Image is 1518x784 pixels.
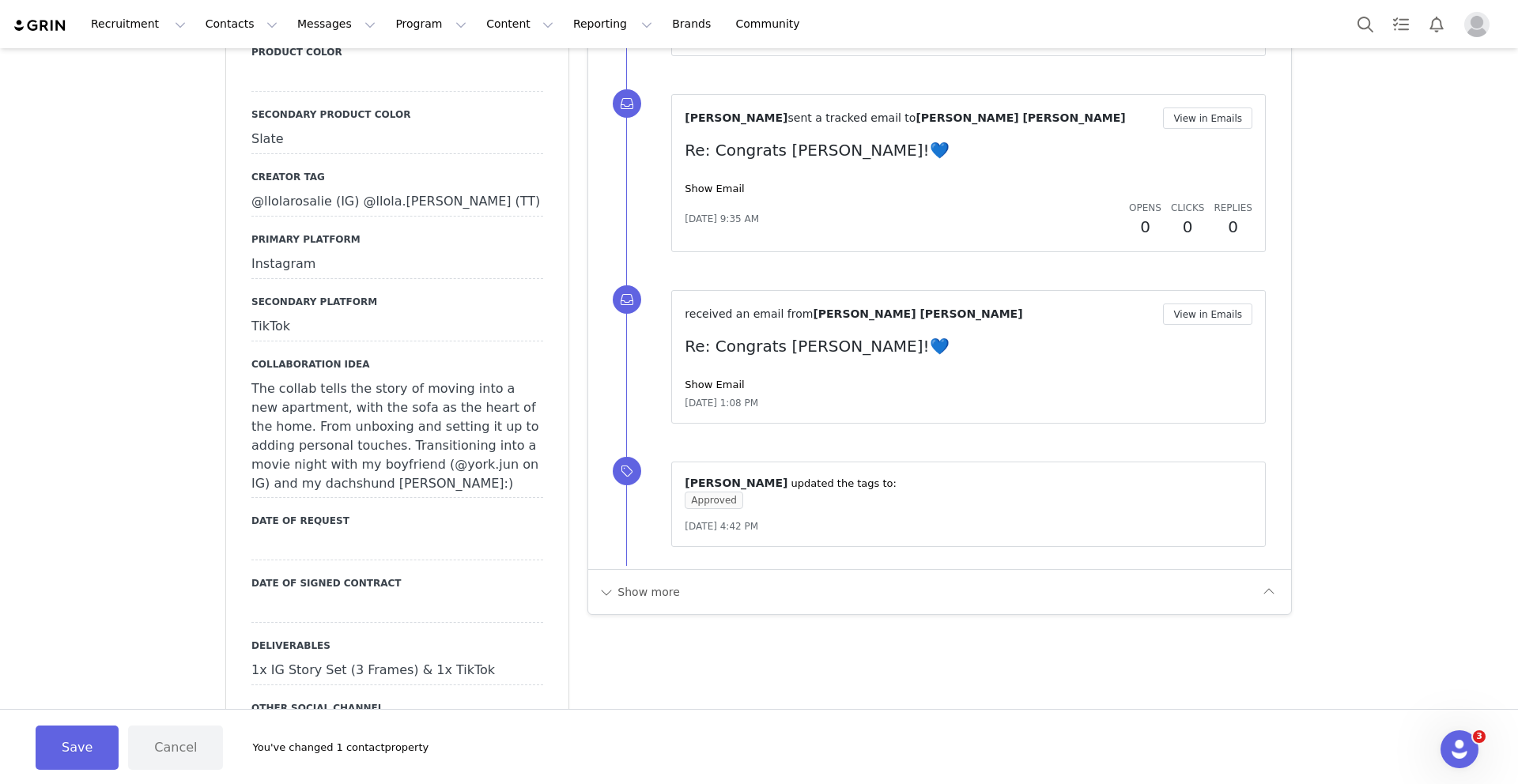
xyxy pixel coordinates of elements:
[128,726,223,770] button: Cancel
[386,6,476,42] button: Program
[1455,12,1505,37] button: Profile
[813,307,1022,320] span: [PERSON_NAME] [PERSON_NAME]
[1464,12,1490,37] img: placeholder-profile.jpg
[685,307,813,320] span: received an email from
[196,6,287,42] button: Contacts
[385,740,429,756] span: property
[251,295,543,309] label: Secondary platform
[1171,215,1204,239] h2: 0
[685,477,787,489] span: [PERSON_NAME]
[251,232,543,247] label: Primary platform
[564,6,662,42] button: Reporting
[1473,730,1486,743] span: 3
[251,639,543,653] label: Deliverables
[685,396,758,410] span: [DATE] 1:08 PM
[1163,303,1252,325] button: View in Emails
[727,6,817,42] a: Community
[1214,215,1252,239] h2: 0
[1441,730,1478,768] iframe: Intercom live chat
[685,212,759,226] span: [DATE] 9:35 AM
[251,313,543,341] div: TikTok
[1384,6,1418,42] a: Tasks
[1348,6,1383,42] button: Search
[685,492,743,509] span: Approved
[1419,6,1454,42] button: Notifications
[251,188,543,217] div: @llolarosalie (IG) @llola.[PERSON_NAME] (TT)
[81,6,195,42] button: Recruitment
[251,357,543,371] label: Collaboration idea
[1129,215,1161,239] h2: 0
[1129,202,1161,213] span: Opens
[251,657,543,685] div: 1x IG Story Set (3 Frames) & 1x TikTok
[685,334,1252,358] p: Re: Congrats [PERSON_NAME]!💙
[36,726,119,770] button: Save
[251,126,543,154] div: Slate
[685,475,1252,492] p: ⁨ ⁩ updated the tags to:
[251,107,543,122] label: Secondary product color
[787,111,916,124] span: sent a tracked email to
[251,576,543,590] label: Date of signed contract
[598,579,681,605] button: Show more
[1214,202,1252,213] span: Replies
[13,18,68,33] img: grin logo
[251,251,543,279] div: Instagram
[251,701,543,715] label: Other Social Channel
[232,740,429,756] div: You've changed 1 contact
[685,183,744,194] a: Show Email
[685,138,1252,162] p: Re: Congrats [PERSON_NAME]!💙
[251,45,543,59] label: Product color
[288,6,385,42] button: Messages
[251,170,543,184] label: Creator tag
[685,111,787,124] span: [PERSON_NAME]
[1163,107,1252,129] button: View in Emails
[477,6,563,42] button: Content
[251,514,543,528] label: Date of request
[916,111,1125,124] span: [PERSON_NAME] [PERSON_NAME]
[1171,202,1204,213] span: Clicks
[663,6,725,42] a: Brands
[251,375,543,498] div: The collab tells the story of moving into a new apartment, with the sofa as the heart of the home...
[13,13,649,30] body: Rich Text Area. Press ALT-0 for help.
[685,379,744,390] a: Show Email
[685,521,758,532] span: [DATE] 4:42 PM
